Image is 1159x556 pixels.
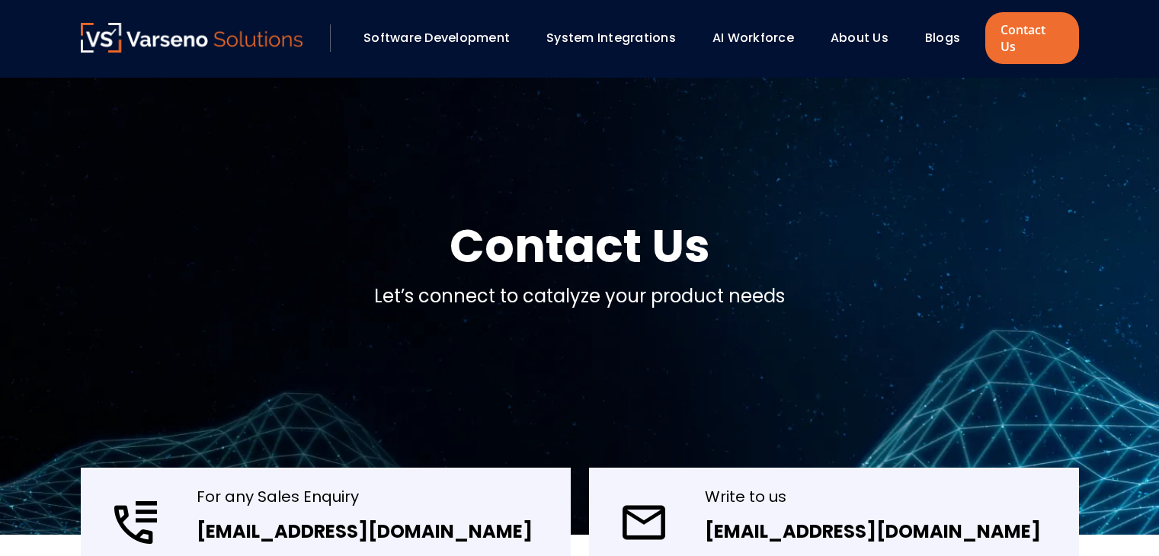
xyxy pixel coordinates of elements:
[356,25,531,51] div: Software Development
[705,486,1041,507] div: Write to us
[539,25,697,51] div: System Integrations
[197,519,533,544] a: [EMAIL_ADDRESS][DOMAIN_NAME]
[831,29,888,46] a: About Us
[374,283,785,310] p: Let’s connect to catalyze your product needs
[197,486,533,507] div: For any Sales Enquiry
[81,23,303,53] img: Varseno Solutions – Product Engineering & IT Services
[917,25,981,51] div: Blogs
[363,29,510,46] a: Software Development
[546,29,676,46] a: System Integrations
[450,216,710,276] h1: Contact Us
[705,519,1041,544] a: [EMAIL_ADDRESS][DOMAIN_NAME]
[705,25,815,51] div: AI Workforce
[712,29,794,46] a: AI Workforce
[823,25,910,51] div: About Us
[985,12,1078,64] a: Contact Us
[925,29,960,46] a: Blogs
